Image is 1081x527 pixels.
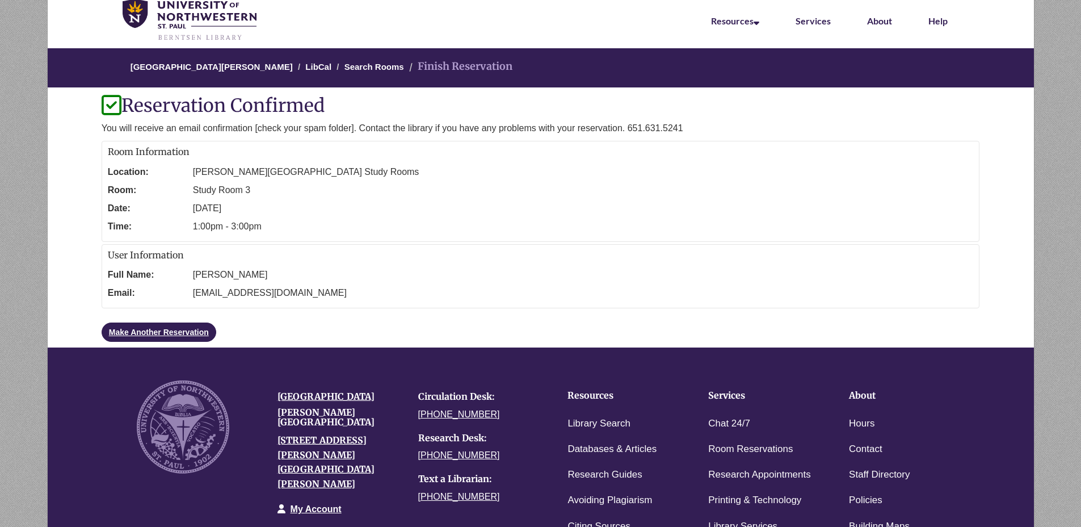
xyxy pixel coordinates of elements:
a: [PHONE_NUMBER] [418,492,500,501]
h1: Reservation Confirmed [102,96,980,116]
a: Printing & Technology [708,492,801,509]
a: [PHONE_NUMBER] [418,409,500,419]
a: Library Search [567,416,630,432]
a: Avoiding Plagiarism [567,492,652,509]
h2: Room Information [108,147,974,157]
dt: Full Name: [108,266,187,284]
h4: Text a Librarian: [418,474,542,484]
dd: [PERSON_NAME][GEOGRAPHIC_DATA] Study Rooms [193,163,974,181]
a: My Account [291,504,342,514]
p: You will receive an email confirmation [check your spam folder]. Contact the library if you have ... [102,122,980,135]
dd: [PERSON_NAME] [193,266,974,284]
a: Room Reservations [708,441,793,458]
dd: 1:00pm - 3:00pm [193,218,974,236]
a: Contact [849,441,882,458]
a: Policies [849,492,882,509]
dd: [DATE] [193,199,974,218]
a: Help [928,15,948,26]
a: Resources [711,15,759,26]
a: [PHONE_NUMBER] [418,450,500,460]
dt: Room: [108,181,187,199]
a: Search Rooms [344,62,404,72]
a: [GEOGRAPHIC_DATA] [277,391,375,402]
h2: User Information [108,250,974,261]
h4: Research Desk: [418,433,542,444]
a: [STREET_ADDRESS][PERSON_NAME][GEOGRAPHIC_DATA][PERSON_NAME] [277,434,375,490]
a: Services [796,15,831,26]
a: About [867,15,892,26]
img: UNW seal [137,380,229,473]
a: Staff Directory [849,467,910,483]
h4: Services [708,391,814,401]
a: Hours [849,416,874,432]
dt: Email: [108,284,187,302]
h4: [PERSON_NAME][GEOGRAPHIC_DATA] [277,408,401,428]
a: Research Appointments [708,467,811,483]
dd: [EMAIL_ADDRESS][DOMAIN_NAME] [193,284,974,302]
dt: Location: [108,163,187,181]
dt: Date: [108,199,187,218]
h4: About [849,391,954,401]
nav: Breadcrumb [22,48,1059,87]
dt: Time: [108,218,187,236]
a: Research Guides [567,467,642,483]
dd: Study Room 3 [193,181,974,199]
a: Databases & Articles [567,441,657,458]
a: LibCal [305,62,331,72]
a: Chat 24/7 [708,416,750,432]
a: [GEOGRAPHIC_DATA][PERSON_NAME] [131,62,293,72]
h4: Circulation Desk: [418,392,542,402]
h4: Resources [567,391,673,401]
a: Make Another Reservation [102,323,216,342]
li: Finish Reservation [406,58,512,75]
